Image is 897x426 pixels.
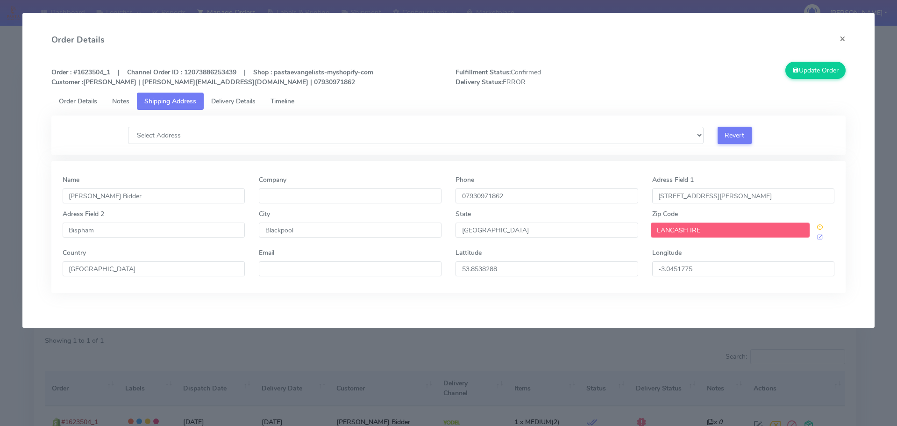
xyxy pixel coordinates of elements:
[51,68,373,87] strong: Order : #1623504_1 | Channel Order ID : 12073886253439 | Shop : pastaevangelists-myshopify-com [P...
[112,97,129,106] span: Notes
[652,248,682,258] label: Longitude
[832,26,853,51] button: Close
[63,175,79,185] label: Name
[259,248,274,258] label: Email
[652,175,694,185] label: Adress Field 1
[51,93,846,110] ul: Tabs
[59,97,97,106] span: Order Details
[63,209,104,219] label: Adress Field 2
[144,97,196,106] span: Shipping Address
[456,78,503,87] strong: Delivery Status:
[211,97,256,106] span: Delivery Details
[652,209,678,219] label: Zip Code
[785,62,846,79] button: Update Order
[456,175,474,185] label: Phone
[63,248,86,258] label: Country
[259,209,270,219] label: City
[456,209,471,219] label: State
[259,175,286,185] label: Company
[271,97,294,106] span: Timeline
[718,127,752,144] button: Revert
[456,68,511,77] strong: Fulfillment Status:
[51,34,105,46] h4: Order Details
[448,67,651,87] span: Confirmed ERROR
[51,78,83,87] strong: Customer :
[456,248,482,258] label: Lattitude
